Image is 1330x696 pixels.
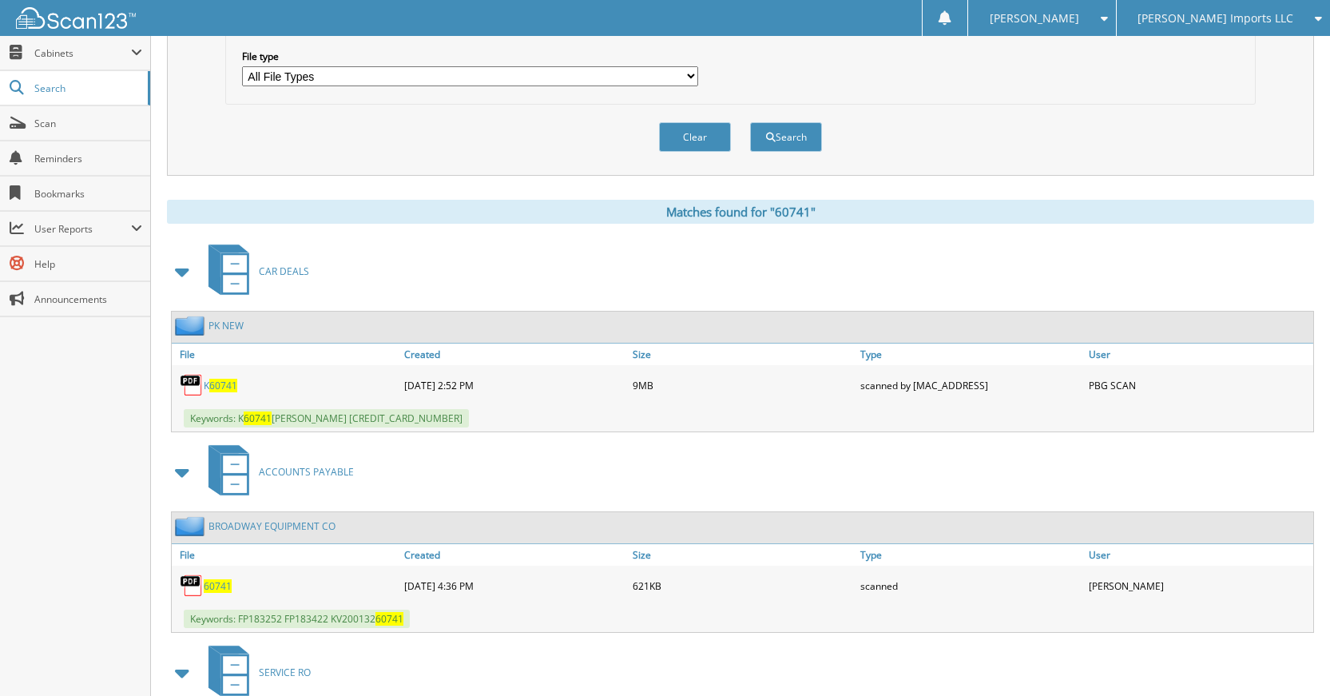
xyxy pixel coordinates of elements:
a: Created [400,544,629,566]
label: File type [242,50,698,63]
a: File [172,344,400,365]
a: Type [856,544,1085,566]
span: Search [34,82,140,95]
span: 60741 [375,612,403,626]
span: [PERSON_NAME] [990,14,1079,23]
span: [PERSON_NAME] Imports LLC [1137,14,1293,23]
div: [DATE] 4:36 PM [400,570,629,602]
a: Size [629,544,857,566]
span: Cabinets [34,46,131,60]
span: Keywords: FP183252 FP183422 KV200132 [184,610,410,628]
button: Clear [659,122,731,152]
div: scanned by [MAC_ADDRESS] [856,369,1085,401]
span: SERVICE RO [259,666,311,679]
div: 9MB [629,369,857,401]
div: scanned [856,570,1085,602]
a: Created [400,344,629,365]
button: Search [750,122,822,152]
a: File [172,544,400,566]
span: Scan [34,117,142,130]
img: PDF.png [180,373,204,397]
span: Keywords: K [PERSON_NAME] [CREDIT_CARD_NUMBER] [184,409,469,428]
a: 60741 [204,579,232,593]
div: Matches found for "60741" [167,200,1314,224]
img: folder2.png [175,516,208,536]
a: User [1085,344,1313,365]
div: 621KB [629,570,857,602]
img: scan123-logo-white.svg [16,7,136,29]
a: CAR DEALS [199,240,309,303]
span: 60741 [209,379,237,392]
a: Size [629,344,857,365]
span: Help [34,257,142,271]
a: PK NEW [208,319,244,332]
iframe: Chat Widget [1250,619,1330,696]
div: [PERSON_NAME] [1085,570,1313,602]
span: Announcements [34,292,142,306]
span: User Reports [34,222,131,236]
div: [DATE] 2:52 PM [400,369,629,401]
a: K60741 [204,379,237,392]
span: Bookmarks [34,187,142,201]
a: BROADWAY EQUIPMENT CO [208,519,335,533]
a: ACCOUNTS PAYABLE [199,440,354,503]
a: Type [856,344,1085,365]
span: ACCOUNTS PAYABLE [259,465,354,479]
span: CAR DEALS [259,264,309,278]
div: PBG SCAN [1085,369,1313,401]
a: User [1085,544,1313,566]
span: 60741 [244,412,272,425]
img: PDF.png [180,574,204,598]
span: Reminders [34,152,142,165]
img: folder2.png [175,316,208,336]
